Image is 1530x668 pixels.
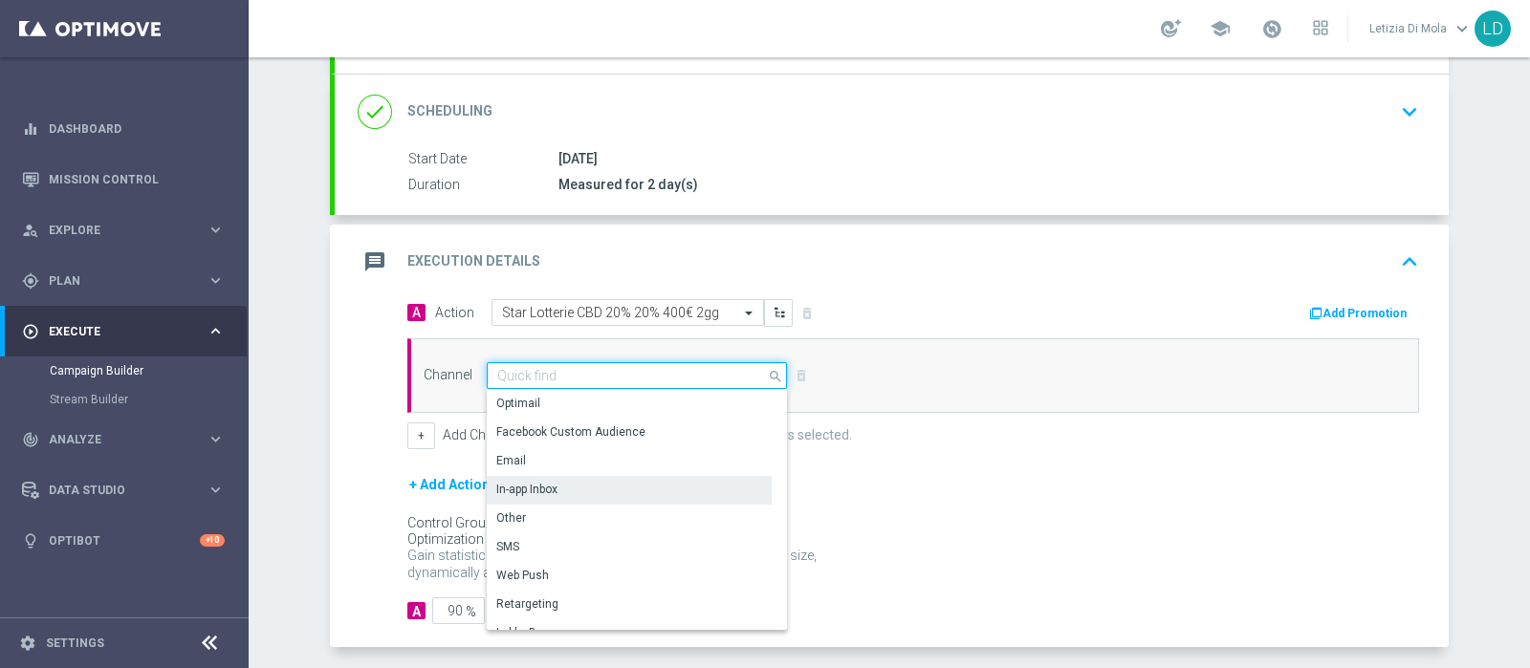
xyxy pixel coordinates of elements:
[49,434,207,445] span: Analyze
[22,222,39,239] i: person_search
[21,223,226,238] button: person_search Explore keyboard_arrow_right
[487,447,772,476] div: Press SPACE to select this row.
[487,505,772,533] div: Press SPACE to select this row.
[492,299,764,326] ng-select: Star Lotterie CBD 20% 20% 400€ 2gg
[22,482,207,499] div: Data Studio
[22,431,207,448] div: Analyze
[443,427,518,443] label: Add Channel
[1395,248,1424,276] i: keyboard_arrow_up
[496,395,540,412] div: Optimail
[19,635,36,652] i: settings
[487,419,772,447] div: Press SPACE to select this row.
[435,305,474,321] label: Action
[496,624,567,641] div: Lobby Banner
[22,515,225,566] div: Optibot
[22,272,39,290] i: gps_fixed
[21,483,226,498] button: Data Studio keyboard_arrow_right
[200,534,225,547] div: +10
[407,515,568,548] div: Control Group Optimization
[21,273,226,289] button: gps_fixed Plan keyboard_arrow_right
[424,367,472,383] label: Channel
[1307,303,1413,324] button: Add Promotion
[49,485,207,496] span: Data Studio
[22,323,207,340] div: Execute
[407,304,426,321] span: A
[21,533,226,549] button: lightbulb Optibot +10
[49,225,207,236] span: Explore
[22,222,207,239] div: Explore
[22,532,39,549] i: lightbulb
[407,102,492,120] h2: Scheduling
[487,562,772,591] div: Press SPACE to select this row.
[21,432,226,447] button: track_changes Analyze keyboard_arrow_right
[22,120,39,138] i: equalizer
[358,94,1426,130] div: done Scheduling keyboard_arrow_down
[768,364,785,385] i: search
[207,430,225,448] i: keyboard_arrow_right
[487,362,787,389] input: Quick find
[22,103,225,154] div: Dashboard
[487,619,772,648] div: Press SPACE to select this row.
[1475,11,1511,47] div: LD
[50,356,247,385] div: Campaign Builder
[496,423,645,441] div: Facebook Custom Audience
[22,154,225,205] div: Mission Control
[496,595,558,613] div: Retargeting
[1452,18,1473,39] span: keyboard_arrow_down
[22,431,39,448] i: track_changes
[407,473,492,497] button: + Add Action
[207,322,225,340] i: keyboard_arrow_right
[50,363,199,378] a: Campaign Builder
[22,323,39,340] i: play_circle_outline
[21,172,226,187] button: Mission Control
[207,481,225,499] i: keyboard_arrow_right
[487,390,772,419] div: Press SPACE to select this row.
[1367,14,1475,43] a: Letizia Di Molakeyboard_arrow_down
[21,121,226,137] button: equalizer Dashboard
[487,533,772,562] div: Press SPACE to select this row.
[496,567,549,584] div: Web Push
[49,275,207,287] span: Plan
[487,591,772,619] div: Press SPACE to select this row.
[22,272,207,290] div: Plan
[50,385,247,414] div: Stream Builder
[487,476,772,505] div: Press SPACE to select this row.
[207,271,225,290] i: keyboard_arrow_right
[49,154,225,205] a: Mission Control
[496,509,526,527] div: Other
[49,326,207,337] span: Execute
[49,103,225,154] a: Dashboard
[21,324,226,339] button: play_circle_outline Execute keyboard_arrow_right
[1395,97,1424,126] i: keyboard_arrow_down
[407,422,435,449] button: +
[496,538,519,555] div: SMS
[558,175,1411,194] div: Measured for 2 day(s)
[1210,18,1231,39] span: school
[496,452,526,469] div: Email
[496,481,557,498] div: In-app Inbox
[49,515,200,566] a: Optibot
[558,149,1411,168] div: [DATE]
[408,177,558,194] label: Duration
[46,637,104,649] a: Settings
[207,221,225,239] i: keyboard_arrow_right
[358,95,392,129] i: done
[50,392,199,407] a: Stream Builder
[407,252,540,270] h2: Execution Details
[1393,94,1426,130] button: keyboard_arrow_down
[358,245,392,279] i: message
[1393,244,1426,280] button: keyboard_arrow_up
[408,151,558,168] label: Start Date
[358,244,1426,280] div: message Execution Details keyboard_arrow_up
[407,602,426,619] div: A
[466,604,476,620] span: %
